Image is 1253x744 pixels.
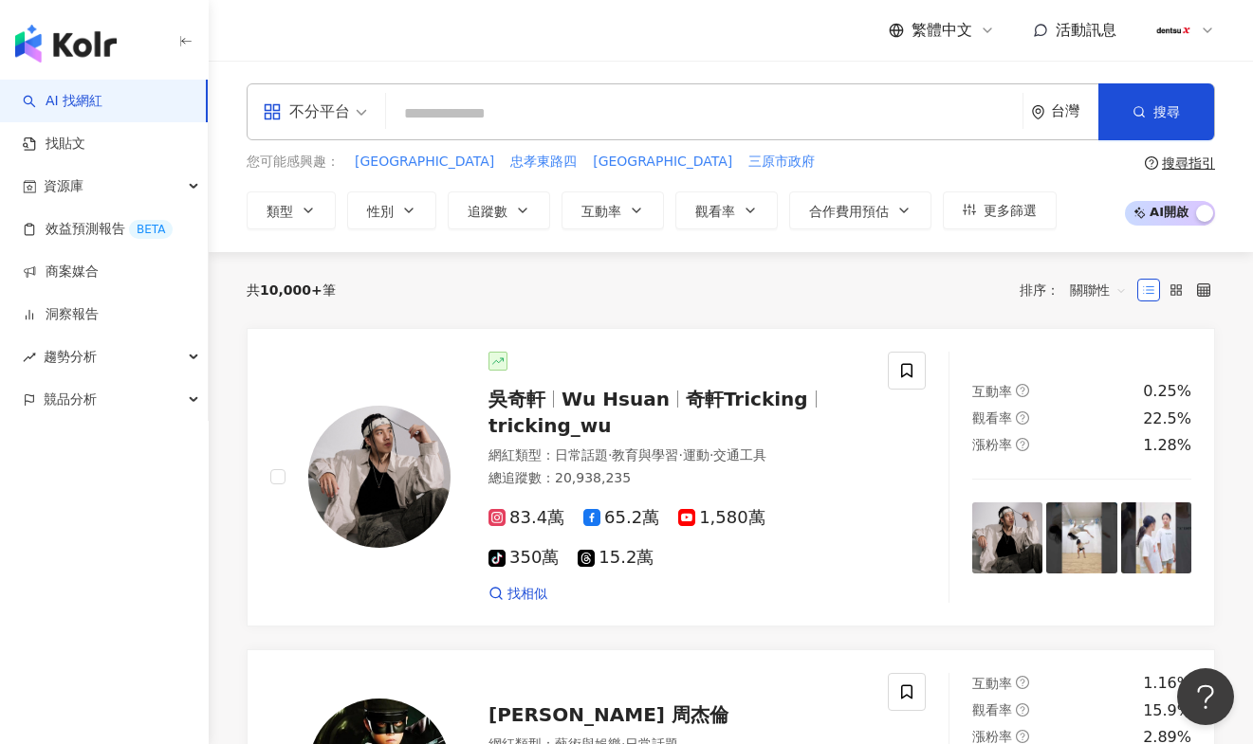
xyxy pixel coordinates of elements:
[260,282,322,298] span: 10,000+
[23,263,99,281] a: 商案媒合
[355,153,494,172] span: [GEOGRAPHIC_DATA]
[468,204,507,219] span: 追蹤數
[686,388,808,410] span: 奇軒Tricking
[972,437,1012,452] span: 漲粉率
[1016,411,1029,425] span: question-circle
[247,153,340,172] span: 您可能感興趣：
[488,508,564,528] span: 83.4萬
[23,220,173,239] a: 效益預測報告BETA
[678,508,765,528] span: 1,580萬
[555,447,608,463] span: 日常話題
[263,102,282,121] span: appstore
[23,351,36,364] span: rise
[709,447,713,463] span: ·
[44,336,97,378] span: 趨勢分析
[713,447,766,463] span: 交通工具
[247,282,336,298] div: 共 筆
[354,152,495,172] button: [GEOGRAPHIC_DATA]
[592,152,733,172] button: [GEOGRAPHIC_DATA]
[1051,103,1098,119] div: 台灣
[1143,435,1191,456] div: 1.28%
[308,406,451,548] img: KOL Avatar
[488,469,865,488] div: 總追蹤數 ： 20,938,235
[1155,12,1191,48] img: 180x180px_JPG.jpg
[608,447,612,463] span: ·
[1143,673,1191,694] div: 1.16%
[488,548,559,568] span: 350萬
[1020,275,1137,305] div: 排序：
[809,204,889,219] span: 合作費用預估
[1143,408,1191,429] div: 22.5%
[972,410,1012,426] span: 觀看率
[1016,676,1029,689] span: question-circle
[972,384,1012,399] span: 互動率
[448,191,550,229] button: 追蹤數
[488,414,612,437] span: tricking_wu
[44,378,97,421] span: 競品分析
[1056,21,1116,39] span: 活動訊息
[562,191,664,229] button: 互動率
[510,153,577,172] span: 忠孝東路四
[23,305,99,324] a: 洞察報告
[1177,668,1234,725] iframe: Help Scout Beacon - Open
[748,153,815,172] span: 三原市政府
[789,191,931,229] button: 合作費用預估
[683,447,709,463] span: 運動
[562,388,670,410] span: Wu Hsuan
[581,204,621,219] span: 互動率
[1143,381,1191,402] div: 0.25%
[1016,703,1029,717] span: question-circle
[972,676,1012,691] span: 互動率
[1016,730,1029,743] span: question-circle
[1098,83,1214,140] button: 搜尋
[267,204,293,219] span: 類型
[1143,700,1191,721] div: 15.9%
[678,447,682,463] span: ·
[367,204,394,219] span: 性別
[912,20,972,41] span: 繁體中文
[507,585,547,604] span: 找相似
[972,729,1012,744] span: 漲粉率
[247,328,1215,627] a: KOL Avatar吳奇軒Wu Hsuan奇軒Trickingtricking_wu網紅類型：日常話題·教育與學習·運動·交通工具總追蹤數：20,938,23583.4萬65.2萬1,580萬3...
[972,702,1012,717] span: 觀看率
[1016,384,1029,397] span: question-circle
[509,152,578,172] button: 忠孝東路四
[23,135,85,154] a: 找貼文
[247,191,336,229] button: 類型
[1153,104,1180,119] span: 搜尋
[488,585,547,604] a: 找相似
[593,153,732,172] span: [GEOGRAPHIC_DATA]
[44,165,83,208] span: 資源庫
[1121,502,1191,572] img: post-image
[695,204,735,219] span: 觀看率
[15,25,117,63] img: logo
[1031,105,1045,119] span: environment
[488,388,545,410] span: 吳奇軒
[1145,156,1158,170] span: question-circle
[1162,155,1215,171] div: 搜尋指引
[675,191,778,229] button: 觀看率
[747,152,816,172] button: 三原市政府
[347,191,436,229] button: 性別
[943,191,1057,229] button: 更多篩選
[578,548,654,568] span: 15.2萬
[583,508,659,528] span: 65.2萬
[972,502,1042,572] img: post-image
[23,92,102,111] a: searchAI 找網紅
[612,447,678,463] span: 教育與學習
[488,703,728,726] span: [PERSON_NAME] 周杰倫
[984,203,1037,218] span: 更多篩選
[1016,438,1029,451] span: question-circle
[263,97,350,127] div: 不分平台
[488,446,865,465] div: 網紅類型 ：
[1070,275,1127,305] span: 關聯性
[1046,502,1116,572] img: post-image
